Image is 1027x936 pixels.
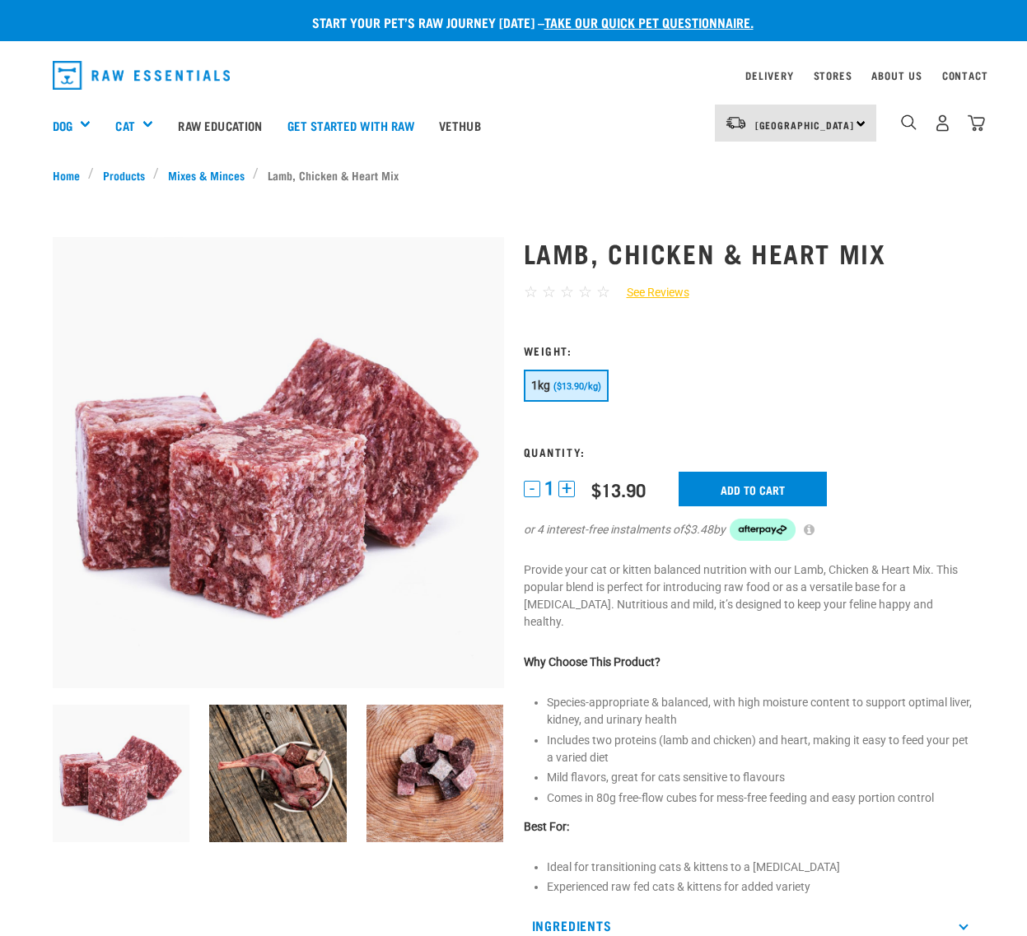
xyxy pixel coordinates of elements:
[275,92,427,158] a: Get started with Raw
[755,122,855,128] span: [GEOGRAPHIC_DATA]
[53,705,190,842] img: 1124 Lamb Chicken Heart Mix 01
[524,370,609,402] button: 1kg ($13.90/kg)
[40,54,988,96] nav: dropdown navigation
[553,381,601,392] span: ($13.90/kg)
[871,72,922,78] a: About Us
[547,878,975,896] li: Experienced raw fed cats & kittens for added variety
[745,72,793,78] a: Delivery
[524,655,661,668] strong: Why Choose This Product?
[53,166,975,184] nav: breadcrumbs
[53,166,89,184] a: Home
[544,18,754,26] a: take our quick pet questionnaire.
[542,282,556,301] span: ☆
[901,114,917,130] img: home-icon-1@2x.png
[159,166,253,184] a: Mixes & Minces
[684,521,713,538] span: $3.48
[578,282,592,301] span: ☆
[560,282,574,301] span: ☆
[544,480,554,497] span: 1
[166,92,274,158] a: Raw Education
[547,769,975,786] li: Mild flavors, great for cats sensitive to flavours
[524,820,569,833] strong: Best For:
[531,379,551,392] span: 1kg
[934,114,951,132] img: user.png
[115,116,134,135] a: Cat
[524,344,975,356] h3: Weight:
[524,481,540,497] button: -
[547,859,975,876] li: Ideal for transitioning cats & kittens to a [MEDICAL_DATA]
[968,114,985,132] img: home-icon@2x.png
[547,694,975,729] li: Species-appropriate & balanced, with high moisture content to support optimal liver, kidney, and ...
[209,705,347,842] img: Assortment of Raw Essentials Ingredients Including,Wallaby Shoulder, Cubed Tripe, Cubed Turkey He...
[814,72,852,78] a: Stores
[524,519,975,542] div: or 4 interest-free instalments of by
[547,732,975,766] li: Includes two proteins (lamb and chicken) and heart, making it easy to feed your pet a varied diet
[547,789,975,807] li: Comes in 80g free-flow cubes for mess-free feeding and easy portion control
[524,238,975,268] h1: Lamb, Chicken & Heart Mix
[942,72,988,78] a: Contact
[53,116,72,135] a: Dog
[524,445,975,458] h3: Quantity:
[596,282,610,301] span: ☆
[610,284,689,301] a: See Reviews
[679,472,827,506] input: Add to cart
[524,561,975,631] p: Provide your cat or kitten balanced nutrition with our Lamb, Chicken & Heart Mix. This popular bl...
[725,115,747,130] img: van-moving.png
[427,92,493,158] a: Vethub
[53,61,231,90] img: Raw Essentials Logo
[524,282,538,301] span: ☆
[591,479,646,500] div: $13.90
[53,237,504,688] img: 1124 Lamb Chicken Heart Mix 01
[94,166,153,184] a: Products
[558,481,575,497] button: +
[366,705,504,842] img: Lamb Salmon Duck Possum Heart Mixes
[730,519,796,542] img: Afterpay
